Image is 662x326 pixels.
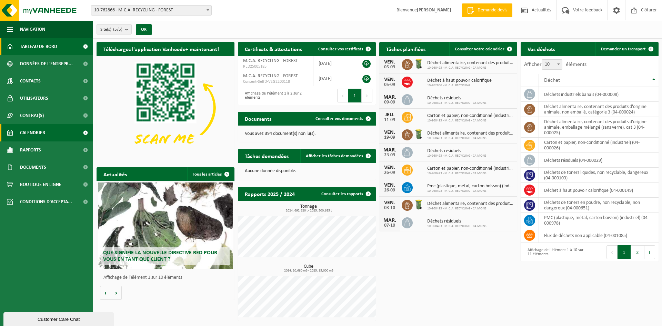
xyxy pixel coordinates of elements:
[595,42,658,56] a: Demander un transport
[20,72,41,90] span: Contacts
[241,264,376,273] h3: Cube
[383,147,397,153] div: MAR.
[20,107,44,124] span: Contrat(s)
[103,275,231,280] p: Affichage de l'élément 1 sur 10 éléments
[383,100,397,105] div: 09-09
[362,89,372,102] button: Next
[383,182,397,188] div: VEN.
[245,169,369,174] p: Aucune donnée disponible.
[348,89,362,102] button: 1
[245,131,369,136] p: Vous avez 394 document(s) non lu(s).
[100,286,111,300] button: Vorige
[427,78,492,83] span: Déchet à haut pouvoir calorifique
[521,42,562,56] h2: Vos déchets
[383,130,397,135] div: VEN.
[316,187,375,201] a: Consulter les rapports
[111,286,122,300] button: Volgende
[241,204,376,213] h3: Tonnage
[306,154,363,158] span: Afficher les tâches demandées
[427,207,514,211] span: 10-960493 - M.C.A. RECYCLING - CA MONS
[427,96,487,101] span: Déchets résiduels
[618,245,631,259] button: 1
[383,112,397,118] div: JEU.
[524,62,586,67] label: Afficher éléments
[383,200,397,206] div: VEN.
[97,167,134,181] h2: Actualités
[136,24,152,35] button: OK
[238,187,302,200] h2: Rapports 2025 / 2024
[413,199,424,210] img: WB-0140-HPE-GN-50
[455,47,504,51] span: Consulter votre calendrier
[383,223,397,228] div: 07-10
[20,159,46,176] span: Documents
[20,176,61,193] span: Boutique en ligne
[476,7,509,14] span: Demande devis
[539,102,659,117] td: déchet alimentaire, contenant des produits d'origine animale, non emballé, catégorie 3 (04-000024)
[462,3,512,17] a: Demande devis
[427,83,492,88] span: 10-762866 - M.C.A. RECYCLING
[539,228,659,243] td: flux de déchets non applicable (04-001085)
[241,269,376,273] span: 2024: 20,680 m3 - 2025: 15,000 m3
[238,149,295,162] h2: Tâches demandées
[413,58,424,70] img: WB-0140-HPE-GN-50
[100,24,122,35] span: Site(s)
[539,153,659,168] td: déchets résiduels (04-000029)
[20,193,72,210] span: Conditions d'accepta...
[539,138,659,153] td: carton et papier, non-conditionné (industriel) (04-000026)
[427,148,487,154] span: Déchets résiduels
[20,55,73,72] span: Données de l'entrepr...
[542,59,562,70] span: 10
[427,131,514,136] span: Déchet alimentaire, contenant des produits d'origine animale, non emballé, catég...
[91,5,212,16] span: 10-762866 - M.C.A. RECYCLING - FOREST
[539,87,659,102] td: déchets industriels banals (04-000008)
[427,113,514,119] span: Carton et papier, non-conditionné (industriel)
[379,42,432,56] h2: Tâches planifiées
[20,38,57,55] span: Tableau de bord
[427,66,514,70] span: 10-960493 - M.C.A. RECYCLING - CA MONS
[539,117,659,138] td: déchet alimentaire, contenant des produits d'origine animale, emballage mélangé (sans verre), cat...
[187,167,234,181] a: Tous les articles
[427,189,514,193] span: 10-960493 - M.C.A. RECYCLING - CA MONS
[103,250,217,262] span: Que signifie la nouvelle directive RED pour vous en tant que client ?
[300,149,375,163] a: Afficher les tâches demandées
[91,6,211,15] span: 10-762866 - M.C.A. RECYCLING - FOREST
[383,165,397,170] div: VEN.
[427,219,487,224] span: Déchets résiduels
[427,60,514,66] span: Déchet alimentaire, contenant des produits d'origine animale, non emballé, catég...
[601,47,646,51] span: Demander un transport
[97,56,234,159] img: Download de VHEPlus App
[542,60,562,69] span: 10
[238,112,278,125] h2: Documents
[243,79,308,85] span: Consent-SelfD-VEG2200118
[539,168,659,183] td: déchets de toners liquides, non recyclable, dangereux (04-000103)
[241,209,376,213] span: 2024: 692,620 t - 2025: 500,685 t
[238,42,309,56] h2: Certificats & attestations
[539,213,659,228] td: PMC (plastique, métal, carton boisson) (industriel) (04-000978)
[315,117,363,121] span: Consulter vos documents
[544,78,560,83] span: Déchet
[383,218,397,223] div: MAR.
[427,171,514,176] span: 10-960493 - M.C.A. RECYCLING - CA MONS
[383,188,397,193] div: 26-09
[427,166,514,171] span: Carton et papier, non-conditionné (industriel)
[427,101,487,105] span: 10-960493 - M.C.A. RECYCLING - CA MONS
[97,42,226,56] h2: Téléchargez l'application Vanheede+ maintenant!
[20,90,48,107] span: Utilisateurs
[383,95,397,100] div: MAR.
[631,245,644,259] button: 2
[98,182,233,269] a: Que signifie la nouvelle directive RED pour vous en tant que client ?
[383,153,397,158] div: 23-09
[383,135,397,140] div: 19-09
[318,47,363,51] span: Consulter vos certificats
[427,224,487,228] span: 10-960493 - M.C.A. RECYCLING - CA MONS
[383,77,397,82] div: VEN.
[113,27,122,32] count: (5/5)
[383,118,397,122] div: 11-09
[20,141,41,159] span: Rapports
[3,311,115,326] iframe: chat widget
[644,245,655,259] button: Next
[97,24,132,34] button: Site(s)(5/5)
[383,206,397,210] div: 03-10
[337,89,348,102] button: Previous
